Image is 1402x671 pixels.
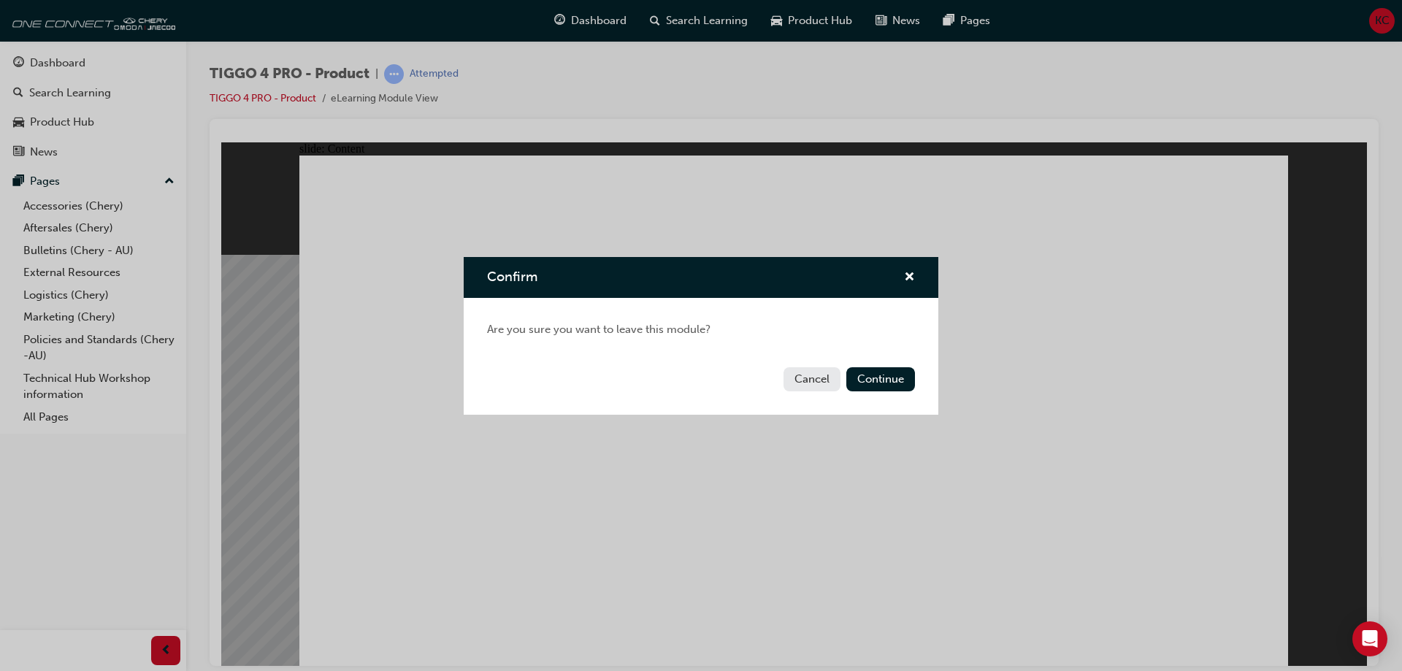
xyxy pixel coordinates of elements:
div: Are you sure you want to leave this module? [464,298,938,361]
button: Continue [846,367,915,391]
div: Confirm [464,257,938,415]
span: cross-icon [904,272,915,285]
span: Confirm [487,269,537,285]
button: Cancel [784,367,840,391]
button: cross-icon [904,269,915,287]
div: Open Intercom Messenger [1352,621,1387,656]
